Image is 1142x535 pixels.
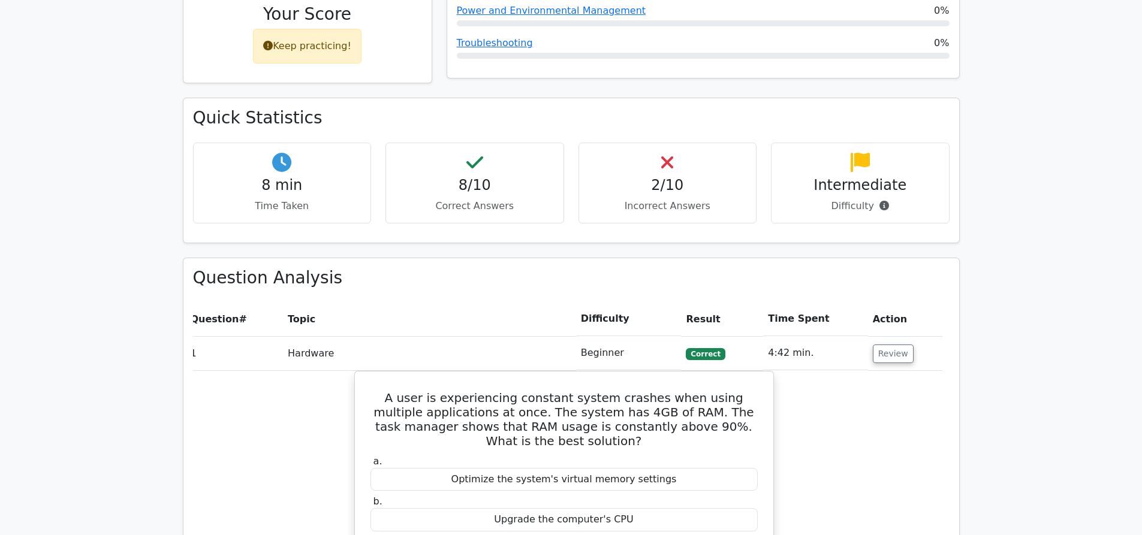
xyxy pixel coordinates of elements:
h4: Intermediate [781,177,939,194]
span: 0% [934,4,949,18]
p: Incorrect Answers [589,199,747,213]
a: Troubleshooting [457,37,533,49]
td: 1 [186,336,284,370]
a: Power and Environmental Management [457,5,646,16]
div: Optimize the system's virtual memory settings [370,468,758,491]
div: Keep practicing! [253,29,361,64]
span: 0% [934,36,949,50]
th: Action [868,302,942,336]
h3: Question Analysis [193,268,950,288]
h4: 8 min [203,177,361,194]
span: Question [191,313,239,325]
h4: 2/10 [589,177,747,194]
td: Hardware [283,336,576,370]
th: Difficulty [576,302,682,336]
th: Time Spent [763,302,867,336]
h3: Your Score [193,4,422,25]
p: Difficulty [781,199,939,213]
h5: A user is experiencing constant system crashes when using multiple applications at once. The syst... [369,391,759,448]
button: Review [873,344,914,363]
th: Topic [283,302,576,336]
span: Correct [686,348,725,360]
span: b. [373,495,382,507]
div: Upgrade the computer's CPU [370,508,758,531]
span: a. [373,455,382,467]
h4: 8/10 [396,177,554,194]
p: Time Taken [203,199,361,213]
h3: Quick Statistics [193,108,950,128]
p: Correct Answers [396,199,554,213]
th: Result [681,302,763,336]
td: Beginner [576,336,682,370]
th: # [186,302,284,336]
td: 4:42 min. [763,336,867,370]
